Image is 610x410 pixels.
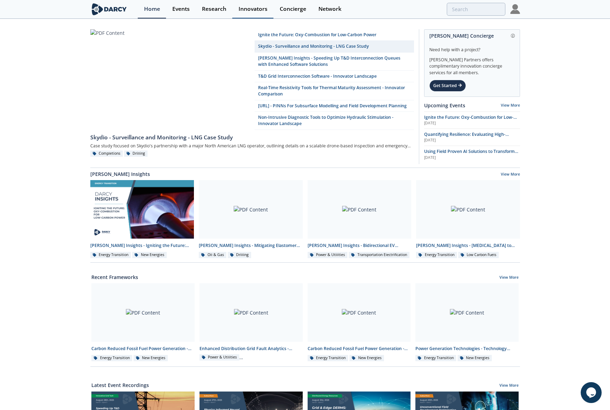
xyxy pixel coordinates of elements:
a: PDF Content Enhanced Distribution Grid Fault Analytics - Innovator Landscape Power & Utilities [197,283,305,362]
div: Energy Transition [416,252,457,258]
div: Drilling [228,252,251,258]
img: Profile [510,4,520,14]
div: New Energies [132,252,167,258]
div: Research [202,6,226,12]
a: PDF Content [PERSON_NAME] Insights - [MEDICAL_DATA] to Gasoline (EtG) - General Overview Energy T... [414,180,522,258]
a: Ignite the Future: Oxy-Combustion for Low-Carbon Power [DATE] [424,114,520,126]
div: Completions [90,150,123,157]
a: Latest Event Recordings [91,381,149,389]
div: Energy Transition [415,355,456,361]
div: Network [318,6,341,12]
div: [PERSON_NAME] Concierge [429,30,515,42]
a: View More [499,383,519,389]
a: View More [501,172,520,178]
div: Skydio - Surveillance and Monitoring - LNG Case Study [90,133,414,142]
input: Advanced Search [447,3,505,16]
a: [URL] - PINNs For Subsurface Modelling and Field Development Planning [255,100,414,112]
a: Darcy Insights - Igniting the Future: Oxy-Combustion for Low-carbon power preview [PERSON_NAME] I... [88,180,197,258]
a: [PERSON_NAME] Insights [90,170,150,178]
div: [PERSON_NAME] Partners offers complimentary innovation concierge services for all members. [429,53,515,76]
a: T&D Grid Interconnection Software - Innovator Landscape [255,71,414,82]
a: PDF Content Power Generation Technologies - Technology Landscape Energy Transition New Energies [413,283,521,362]
div: Case study focused on Skydio's partnership with a major North American LNG operator, outlining de... [90,142,414,150]
div: New Energies [458,355,492,361]
div: Energy Transition [91,355,132,361]
span: Ignite the Future: Oxy-Combustion for Low-Carbon Power [424,114,517,126]
a: Real-Time Resistivity Tools for Thermal Maturity Assessment - Innovator Comparison [255,82,414,100]
a: PDF Content [PERSON_NAME] Insights - Mitigating Elastomer Swelling Issue in Downhole Drilling Mud... [196,180,305,258]
div: [PERSON_NAME] Insights - Mitigating Elastomer Swelling Issue in Downhole Drilling Mud Motors [199,242,303,249]
iframe: chat widget [581,382,603,403]
div: Get Started [429,80,466,92]
div: Events [172,6,190,12]
div: [PERSON_NAME] Insights - Igniting the Future: Oxy-Combustion for Low-carbon power [90,242,194,249]
div: Innovators [239,6,268,12]
div: New Energies [349,355,384,361]
div: Energy Transition [90,252,131,258]
a: Recent Frameworks [91,273,138,281]
span: Quantifying Resilience: Evaluating High-Impact, Low-Frequency (HILF) Events [424,131,509,144]
a: Upcoming Events [424,102,465,109]
a: PDF Content [PERSON_NAME] Insights - Bidirectional EV Charging Power & Utilities Transportation E... [305,180,414,258]
div: Power Generation Technologies - Technology Landscape [415,346,519,352]
div: Energy Transition [308,355,348,361]
a: Skydio - Surveillance and Monitoring - LNG Case Study [255,41,414,52]
img: logo-wide.svg [90,3,128,15]
div: Power & Utilities [199,354,240,361]
div: Ignite the Future: Oxy-Combustion for Low-Carbon Power [258,32,376,38]
div: Power & Utilities [308,252,348,258]
div: Carbon Reduced Fossil Fuel Power Generation - Technology Landscape [308,346,411,352]
a: Ignite the Future: Oxy-Combustion for Low-Carbon Power [255,29,414,41]
img: information.svg [511,34,515,38]
div: Low Carbon Fuels [458,252,499,258]
div: [DATE] [424,138,520,143]
a: PDF Content Carbon Reduced Fossil Fuel Power Generation - Innovator Landscape Energy Transition N... [89,283,197,362]
a: Using Field Proven AI Solutions to Transform Safety Programs [DATE] [424,148,520,160]
div: Oil & Gas [199,252,226,258]
a: PDF Content Carbon Reduced Fossil Fuel Power Generation - Technology Landscape Energy Transition ... [305,283,413,362]
div: New Energies [134,355,168,361]
div: [PERSON_NAME] Insights - Bidirectional EV Charging [308,242,412,249]
div: [DATE] [424,121,520,126]
div: Transportation Electrification [349,252,409,258]
a: Quantifying Resilience: Evaluating High-Impact, Low-Frequency (HILF) Events [DATE] [424,131,520,143]
a: Skydio - Surveillance and Monitoring - LNG Case Study [90,130,414,142]
div: Enhanced Distribution Grid Fault Analytics - Innovator Landscape [199,346,303,352]
a: [PERSON_NAME] Insights - Speeding Up T&D Interconnection Queues with Enhanced Software Solutions [255,53,414,71]
div: [DATE] [424,155,520,161]
div: Need help with a project? [429,42,515,53]
a: View More [501,103,520,108]
div: Drilling [124,150,148,157]
a: View More [499,275,519,281]
a: Non-Intrusive Diagnostic Tools to Optimize Hydraulic Stimulation - Innovator Landscape [255,112,414,130]
div: Concierge [280,6,306,12]
div: Carbon Reduced Fossil Fuel Power Generation - Innovator Landscape [91,346,195,352]
span: Using Field Proven AI Solutions to Transform Safety Programs [424,148,518,161]
div: Home [144,6,160,12]
div: [PERSON_NAME] Insights - [MEDICAL_DATA] to Gasoline (EtG) - General Overview [416,242,520,249]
